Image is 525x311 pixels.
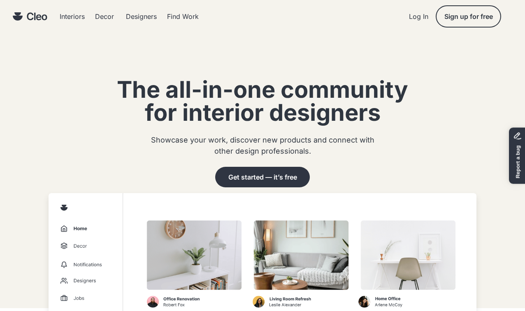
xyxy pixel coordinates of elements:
div: Log In [409,7,428,26]
div: Designers [126,13,157,20]
button: Get started — it’s free [215,167,310,187]
div: Decor [95,13,114,20]
button: Sign up for free [437,6,500,27]
div: Showcase your work, discover new products and connect with other design professionals. [145,134,380,157]
div: Find Work [167,13,199,20]
div: Interiors [60,13,85,20]
div: The all-in-one community for interior designers [106,78,419,124]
